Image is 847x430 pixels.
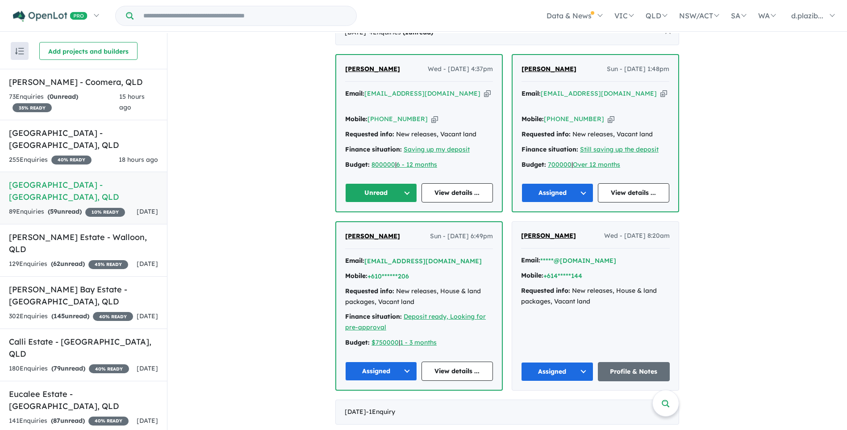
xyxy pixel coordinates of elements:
[9,76,158,88] h5: [PERSON_NAME] - Coomera , QLD
[345,183,417,202] button: Unread
[522,65,576,73] span: [PERSON_NAME]
[345,312,402,320] strong: Finance situation:
[345,65,400,73] span: [PERSON_NAME]
[9,92,119,113] div: 73 Enquir ies
[9,155,92,165] div: 255 Enquir ies
[604,231,670,241] span: Wed - [DATE] 8:20am
[400,338,437,346] a: 1 - 3 months
[47,93,78,101] strong: ( unread)
[431,114,438,124] button: Copy
[9,207,125,217] div: 89 Enquir ies
[9,416,129,426] div: 141 Enquir ies
[345,130,394,138] strong: Requested info:
[364,89,480,97] a: [EMAIL_ADDRESS][DOMAIN_NAME]
[404,145,470,153] a: Saving up my deposit
[9,311,133,322] div: 302 Enquir ies
[88,417,129,426] span: 40 % READY
[345,287,394,295] strong: Requested info:
[345,232,400,240] span: [PERSON_NAME]
[522,130,571,138] strong: Requested info:
[51,312,89,320] strong: ( unread)
[50,93,54,101] span: 0
[548,160,572,169] a: 700000
[13,103,52,112] span: 35 % READY
[430,231,493,242] span: Sun - [DATE] 6:49pm
[345,160,493,170] div: |
[9,127,158,151] h5: [GEOGRAPHIC_DATA] - [GEOGRAPHIC_DATA] , QLD
[521,231,576,241] a: [PERSON_NAME]
[51,156,92,164] span: 40 % READY
[541,89,657,97] a: [EMAIL_ADDRESS][DOMAIN_NAME]
[521,256,540,264] strong: Email:
[53,260,60,268] span: 62
[522,145,578,153] strong: Finance situation:
[9,259,128,270] div: 129 Enquir ies
[371,338,399,346] a: $750000
[573,160,620,169] a: Over 12 months
[522,64,576,75] a: [PERSON_NAME]
[51,260,85,268] strong: ( unread)
[367,115,428,123] a: [PHONE_NUMBER]
[544,115,604,123] a: [PHONE_NUMBER]
[521,286,670,307] div: New releases, House & land packages, Vacant land
[9,283,158,308] h5: [PERSON_NAME] Bay Estate - [GEOGRAPHIC_DATA] , QLD
[137,260,158,268] span: [DATE]
[345,286,493,308] div: New releases, House & land packages, Vacant land
[345,160,370,169] strong: Budget:
[137,417,158,425] span: [DATE]
[9,231,158,255] h5: [PERSON_NAME] Estate - Walloon , QLD
[522,183,593,202] button: Assigned
[607,64,669,75] span: Sun - [DATE] 1:48pm
[522,160,546,169] strong: Budget:
[345,312,486,331] a: Deposit ready, Looking for pre-approval
[345,145,402,153] strong: Finance situation:
[345,362,417,381] button: Assigned
[345,89,364,97] strong: Email:
[521,362,593,381] button: Assigned
[660,89,667,98] button: Copy
[366,408,395,416] span: - 1 Enquir y
[51,364,85,372] strong: ( unread)
[421,362,493,381] a: View details ...
[428,64,493,75] span: Wed - [DATE] 4:37pm
[54,364,61,372] span: 79
[54,312,65,320] span: 145
[9,179,158,203] h5: [GEOGRAPHIC_DATA] - [GEOGRAPHIC_DATA] , QLD
[521,287,570,295] strong: Requested info:
[521,232,576,240] span: [PERSON_NAME]
[119,93,145,111] span: 15 hours ago
[88,260,128,269] span: 45 % READY
[345,231,400,242] a: [PERSON_NAME]
[345,64,400,75] a: [PERSON_NAME]
[137,207,158,215] span: [DATE]
[39,42,138,60] button: Add projects and builders
[13,11,88,22] img: Openlot PRO Logo White
[522,129,669,140] div: New releases, Vacant land
[9,363,129,374] div: 180 Enquir ies
[598,362,670,381] a: Profile & Notes
[608,114,614,124] button: Copy
[51,417,85,425] strong: ( unread)
[371,160,395,169] a: 800000
[345,257,364,265] strong: Email:
[345,115,367,123] strong: Mobile:
[522,160,669,170] div: |
[484,89,491,98] button: Copy
[335,400,679,425] div: [DATE]
[89,364,129,373] span: 40 % READY
[580,145,659,153] a: Still saving up the deposit
[598,183,670,202] a: View details ...
[522,89,541,97] strong: Email:
[345,272,367,280] strong: Mobile:
[135,6,355,25] input: Try estate name, suburb, builder or developer
[119,156,158,164] span: 18 hours ago
[522,115,544,123] strong: Mobile:
[345,338,370,346] strong: Budget:
[421,183,493,202] a: View details ...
